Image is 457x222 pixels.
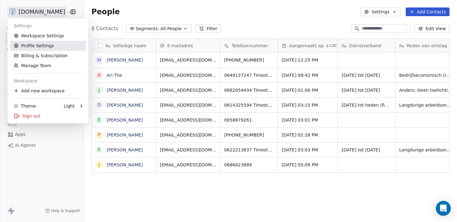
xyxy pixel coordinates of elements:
div: Sign out [10,111,86,121]
a: Billing & Subscription [10,51,86,61]
div: Theme [14,103,36,109]
a: Profile Settings [10,41,86,51]
a: Manage Team [10,61,86,71]
div: Settings [10,21,86,31]
div: Add new workspace [10,86,86,96]
a: Workspace Settings [10,31,86,41]
div: Workspace [10,76,86,86]
div: Light [64,103,75,109]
